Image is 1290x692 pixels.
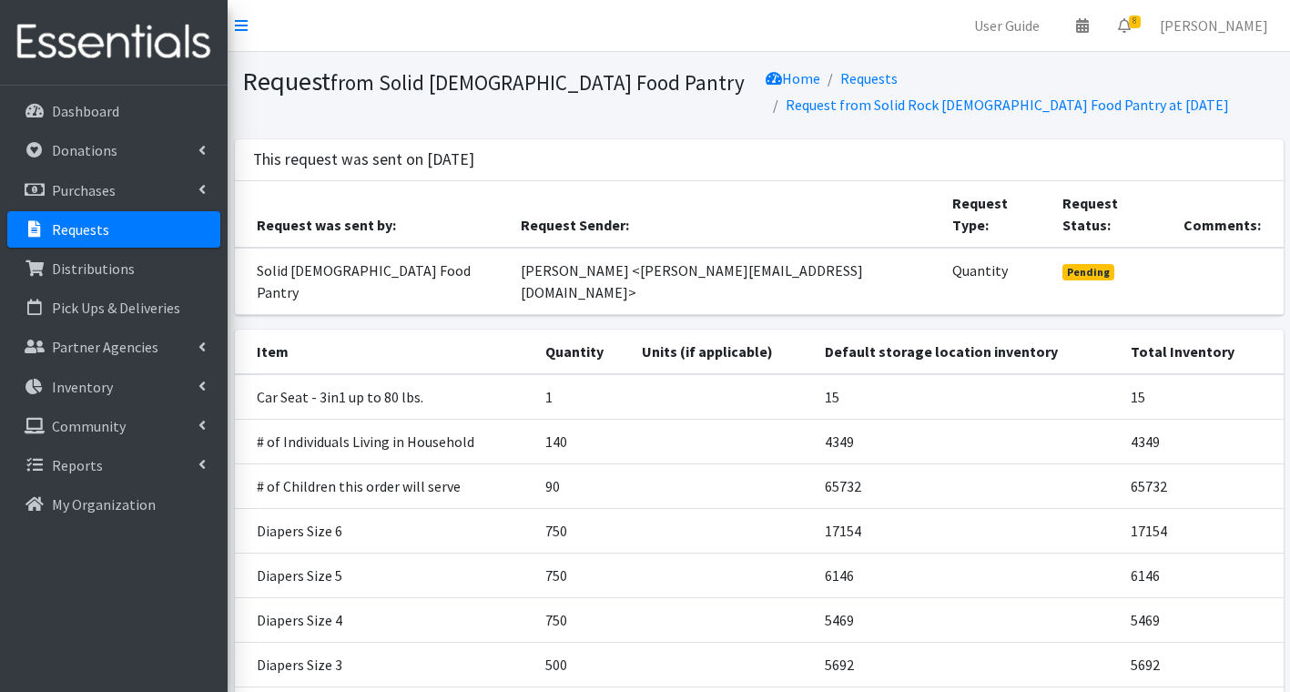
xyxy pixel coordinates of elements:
th: Item [235,330,535,374]
a: Home [766,69,820,87]
a: Pick Ups & Deliveries [7,290,220,326]
a: Inventory [7,369,220,405]
a: Partner Agencies [7,329,220,365]
td: 6146 [814,553,1120,597]
p: Dashboard [52,102,119,120]
a: Purchases [7,172,220,209]
p: Donations [52,141,117,159]
td: Diapers Size 4 [235,597,535,642]
p: Community [52,417,126,435]
p: Distributions [52,259,135,278]
td: 500 [534,642,630,687]
td: 15 [1120,374,1284,420]
td: 90 [534,463,630,508]
a: Requests [7,211,220,248]
h3: This request was sent on [DATE] [253,150,474,169]
td: 15 [814,374,1120,420]
th: Units (if applicable) [631,330,814,374]
a: Dashboard [7,93,220,129]
a: User Guide [960,7,1054,44]
th: Default storage location inventory [814,330,1120,374]
th: Request was sent by: [235,181,510,248]
td: 4349 [1120,419,1284,463]
td: # of Children this order will serve [235,463,535,508]
td: 5692 [814,642,1120,687]
p: My Organization [52,495,156,514]
td: 5692 [1120,642,1284,687]
p: Pick Ups & Deliveries [52,299,180,317]
img: HumanEssentials [7,12,220,73]
td: Diapers Size 3 [235,642,535,687]
a: Reports [7,447,220,483]
td: 5469 [814,597,1120,642]
td: 750 [534,597,630,642]
p: Requests [52,220,109,239]
span: 8 [1129,15,1141,28]
p: Reports [52,456,103,474]
td: 140 [534,419,630,463]
td: 5469 [1120,597,1284,642]
a: Requests [840,69,898,87]
td: Solid [DEMOGRAPHIC_DATA] Food Pantry [235,248,510,315]
a: Donations [7,132,220,168]
td: 65732 [814,463,1120,508]
p: Partner Agencies [52,338,158,356]
td: Quantity [941,248,1052,315]
a: Distributions [7,250,220,287]
td: 750 [534,553,630,597]
td: 65732 [1120,463,1284,508]
td: 750 [534,508,630,553]
small: from Solid [DEMOGRAPHIC_DATA] Food Pantry [330,69,745,96]
th: Request Status: [1051,181,1173,248]
td: 1 [534,374,630,420]
th: Quantity [534,330,630,374]
a: 8 [1103,7,1145,44]
h1: Request [242,66,753,97]
a: My Organization [7,486,220,523]
p: Inventory [52,378,113,396]
th: Total Inventory [1120,330,1284,374]
th: Comments: [1173,181,1283,248]
td: Car Seat - 3in1 up to 80 lbs. [235,374,535,420]
td: [PERSON_NAME] <[PERSON_NAME][EMAIL_ADDRESS][DOMAIN_NAME]> [510,248,941,315]
td: 17154 [1120,508,1284,553]
td: 4349 [814,419,1120,463]
td: Diapers Size 5 [235,553,535,597]
td: # of Individuals Living in Household [235,419,535,463]
span: Pending [1062,264,1114,280]
td: Diapers Size 6 [235,508,535,553]
a: Request from Solid Rock [DEMOGRAPHIC_DATA] Food Pantry at [DATE] [786,96,1229,114]
a: Community [7,408,220,444]
td: 6146 [1120,553,1284,597]
td: 17154 [814,508,1120,553]
p: Purchases [52,181,116,199]
th: Request Type: [941,181,1052,248]
th: Request Sender: [510,181,941,248]
a: [PERSON_NAME] [1145,7,1283,44]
